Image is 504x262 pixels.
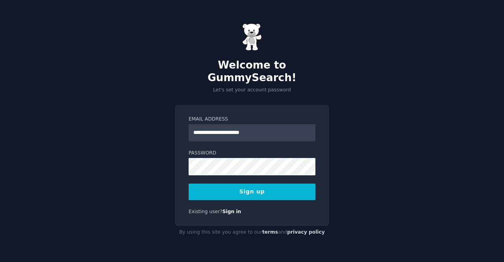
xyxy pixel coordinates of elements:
[189,116,315,123] label: Email Address
[189,209,222,214] span: Existing user?
[175,59,329,84] h2: Welcome to GummySearch!
[175,87,329,94] p: Let's set your account password
[242,23,262,51] img: Gummy Bear
[287,229,325,235] a: privacy policy
[262,229,278,235] a: terms
[189,150,315,157] label: Password
[222,209,241,214] a: Sign in
[175,226,329,239] div: By using this site you agree to our and
[189,184,315,200] button: Sign up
